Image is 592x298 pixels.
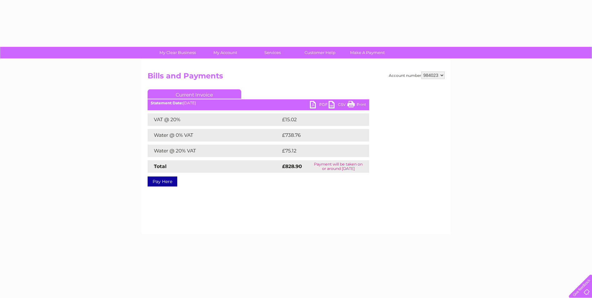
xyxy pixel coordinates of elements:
[282,163,302,169] strong: £828.90
[199,47,251,58] a: My Account
[154,163,167,169] strong: Total
[281,113,356,126] td: £15.02
[148,101,369,105] div: [DATE]
[148,145,281,157] td: Water @ 20% VAT
[329,101,347,110] a: CSV
[151,101,183,105] b: Statement Date:
[148,176,177,186] a: Pay Here
[347,101,366,110] a: Print
[148,129,281,142] td: Water @ 0% VAT
[389,72,445,79] div: Account number
[148,72,445,83] h2: Bills and Payments
[281,145,356,157] td: £75.12
[308,160,369,173] td: Payment will be taken on or around [DATE]
[342,47,393,58] a: Make A Payment
[148,113,281,126] td: VAT @ 20%
[247,47,298,58] a: Services
[152,47,203,58] a: My Clear Business
[310,101,329,110] a: PDF
[281,129,358,142] td: £738.76
[294,47,346,58] a: Customer Help
[148,89,241,99] a: Current Invoice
